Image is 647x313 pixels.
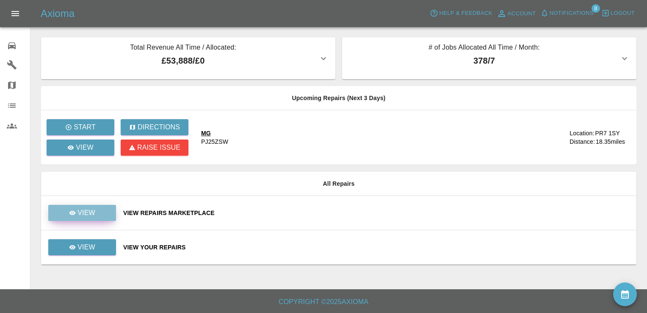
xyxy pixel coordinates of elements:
a: View [48,205,116,221]
div: PR7 1SY [595,129,620,137]
a: View [48,243,116,250]
h6: Copyright © 2025 Axioma [7,296,640,308]
p: View [77,242,95,252]
a: Location:PR7 1SYDistance:18.35miles [552,129,630,146]
button: # of Jobs Allocated All Time / Month:378/7 [342,37,636,79]
button: Start [47,119,114,135]
button: Notifications [538,7,596,20]
button: Total Revenue All Time / Allocated:£53,888/£0 [41,37,335,79]
span: Notifications [550,8,594,18]
div: Location: [570,129,594,137]
th: Upcoming Repairs (Next 3 Days) [41,86,636,110]
a: View [47,140,114,156]
a: View Your Repairs [123,243,630,252]
button: Open drawer [5,3,25,24]
div: 18.35 miles [596,137,630,146]
p: Start [74,122,96,132]
th: All Repairs [41,172,636,196]
p: Directions [138,122,180,132]
h5: Axioma [41,7,75,20]
button: Help & Feedback [428,7,494,20]
a: View [48,239,116,255]
button: Raise issue [121,140,188,156]
span: Account [508,9,536,19]
span: Logout [611,8,635,18]
a: View Repairs Marketplace [123,209,630,217]
p: # of Jobs Allocated All Time / Month: [349,42,619,54]
button: Directions [121,119,188,135]
p: View [77,208,95,218]
span: Help & Feedback [439,8,492,18]
a: View [48,209,116,216]
div: PJ25ZSW [201,137,228,146]
p: 378 / 7 [349,54,619,67]
button: Logout [599,7,637,20]
div: MG [201,129,228,137]
a: Account [495,7,538,20]
a: MGPJ25ZSW [201,129,545,146]
div: Distance: [570,137,595,146]
p: View [76,143,94,153]
p: Total Revenue All Time / Allocated: [48,42,318,54]
button: availability [613,282,637,306]
span: 8 [592,4,600,13]
p: Raise issue [137,143,180,153]
p: £53,888 / £0 [48,54,318,67]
